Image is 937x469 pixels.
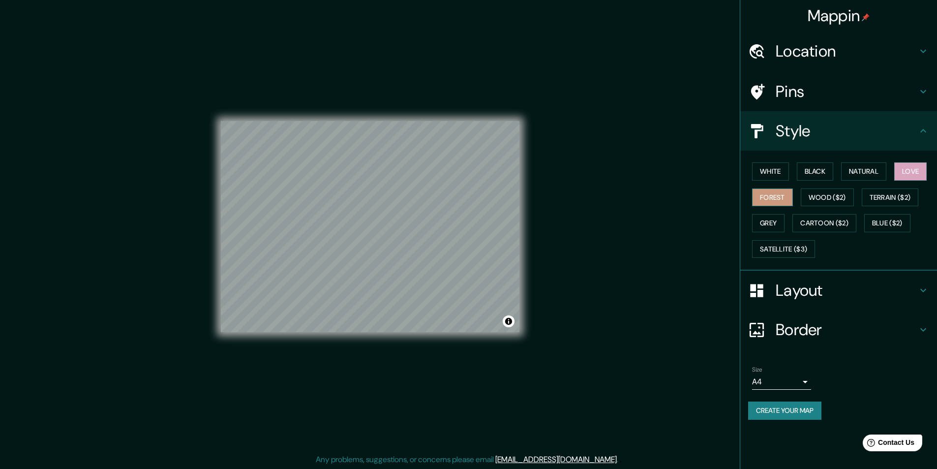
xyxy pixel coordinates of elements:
button: Natural [841,162,886,181]
h4: Layout [776,281,917,300]
button: Blue ($2) [864,214,910,232]
h4: Location [776,41,917,61]
div: . [620,454,622,466]
div: Style [740,111,937,151]
h4: Mappin [808,6,870,26]
button: Terrain ($2) [862,188,919,207]
img: pin-icon.png [862,13,870,21]
h4: Style [776,121,917,141]
div: Layout [740,271,937,310]
div: Border [740,310,937,349]
div: A4 [752,374,811,390]
div: . [618,454,620,466]
div: Pins [740,72,937,111]
button: Forest [752,188,793,207]
iframe: Help widget launcher [849,431,926,458]
button: Create your map [748,402,821,420]
p: Any problems, suggestions, or concerns please email . [316,454,618,466]
button: Black [797,162,834,181]
button: Satellite ($3) [752,240,815,258]
button: Love [894,162,927,181]
h4: Border [776,320,917,340]
button: Toggle attribution [503,315,514,327]
button: White [752,162,789,181]
div: Location [740,31,937,71]
button: Cartoon ($2) [792,214,856,232]
label: Size [752,366,762,374]
h4: Pins [776,82,917,101]
button: Grey [752,214,785,232]
a: [EMAIL_ADDRESS][DOMAIN_NAME] [495,454,617,465]
button: Wood ($2) [801,188,854,207]
canvas: Map [221,121,519,332]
